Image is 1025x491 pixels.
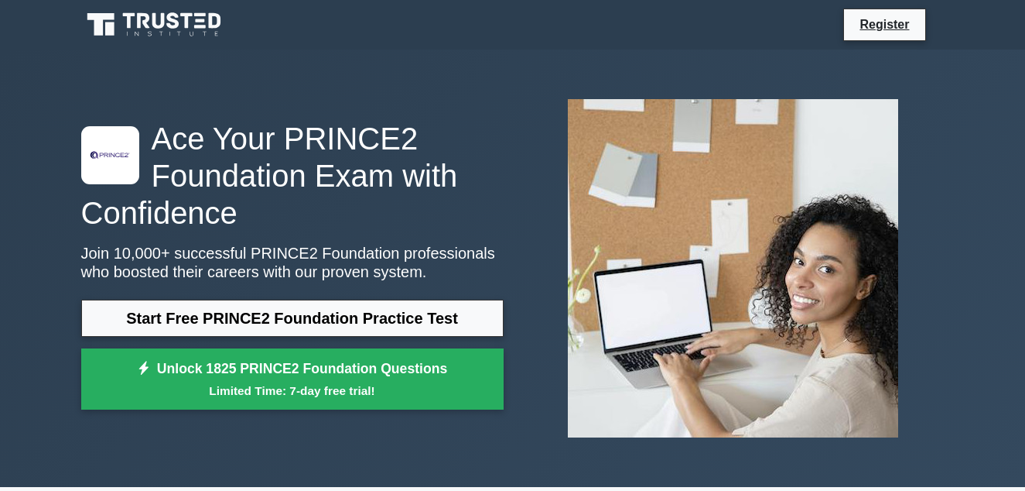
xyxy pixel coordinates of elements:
[81,349,504,410] a: Unlock 1825 PRINCE2 Foundation QuestionsLimited Time: 7-day free trial!
[101,382,484,400] small: Limited Time: 7-day free trial!
[81,120,504,232] h1: Ace Your PRINCE2 Foundation Exam with Confidence
[81,300,504,337] a: Start Free PRINCE2 Foundation Practice Test
[81,244,504,281] p: Join 10,000+ successful PRINCE2 Foundation professionals who boosted their careers with our prove...
[850,15,918,34] a: Register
